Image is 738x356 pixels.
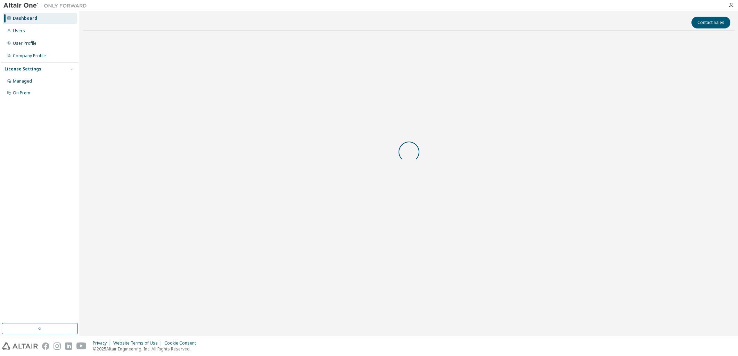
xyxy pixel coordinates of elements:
[42,342,49,350] img: facebook.svg
[13,53,46,59] div: Company Profile
[13,78,32,84] div: Managed
[5,66,41,72] div: License Settings
[2,342,38,350] img: altair_logo.svg
[164,340,200,346] div: Cookie Consent
[93,340,113,346] div: Privacy
[13,41,36,46] div: User Profile
[13,28,25,34] div: Users
[13,16,37,21] div: Dashboard
[113,340,164,346] div: Website Terms of Use
[76,342,87,350] img: youtube.svg
[3,2,90,9] img: Altair One
[65,342,72,350] img: linkedin.svg
[13,90,30,96] div: On Prem
[691,17,730,28] button: Contact Sales
[54,342,61,350] img: instagram.svg
[93,346,200,352] p: © 2025 Altair Engineering, Inc. All Rights Reserved.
